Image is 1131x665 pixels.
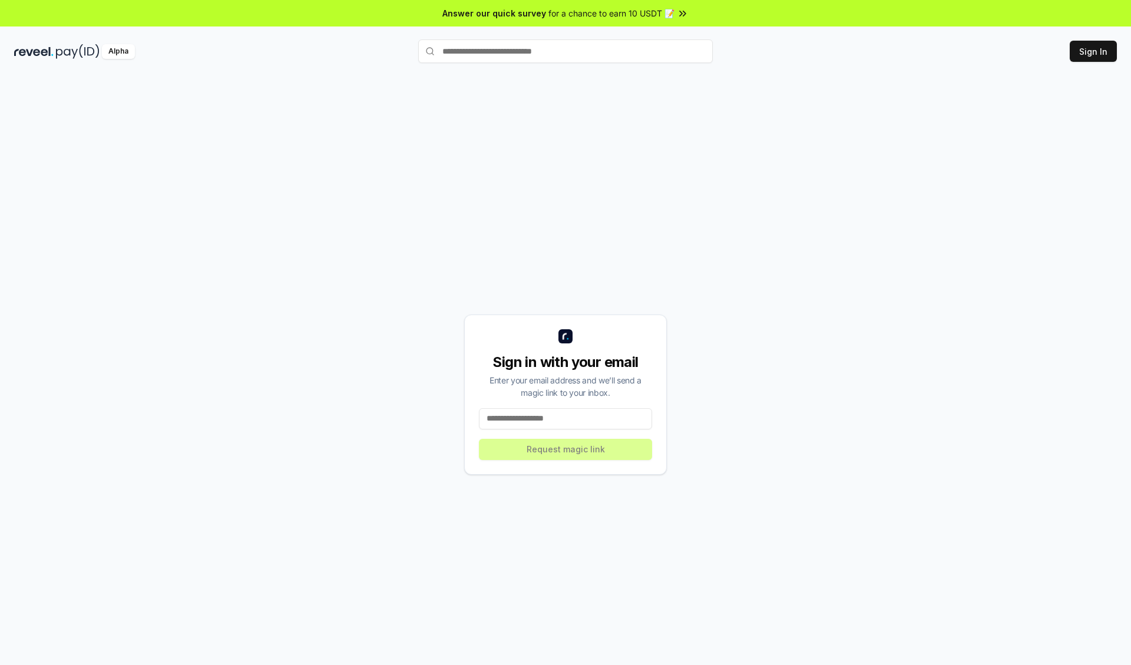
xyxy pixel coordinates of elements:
div: Enter your email address and we’ll send a magic link to your inbox. [479,374,652,399]
span: Answer our quick survey [442,7,546,19]
img: logo_small [558,329,573,343]
button: Sign In [1070,41,1117,62]
div: Alpha [102,44,135,59]
div: Sign in with your email [479,353,652,372]
img: pay_id [56,44,100,59]
img: reveel_dark [14,44,54,59]
span: for a chance to earn 10 USDT 📝 [548,7,674,19]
